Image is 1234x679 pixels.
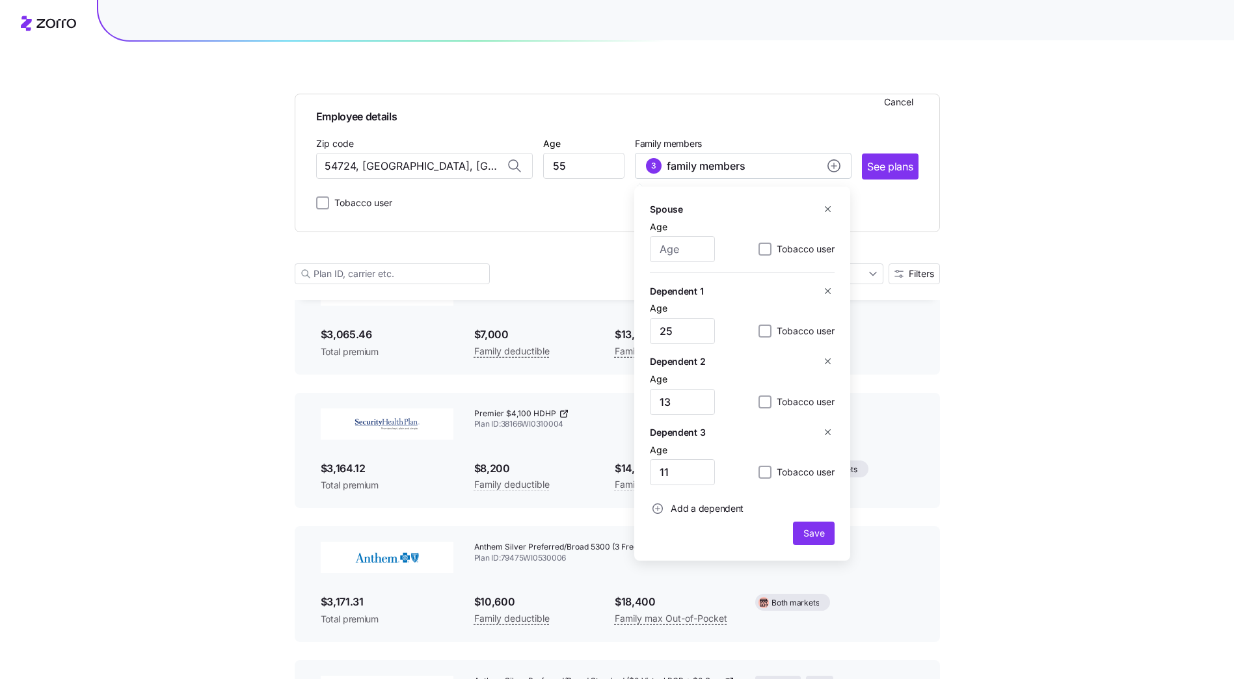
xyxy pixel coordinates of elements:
span: Add a dependent [671,502,744,515]
label: Age [650,220,667,234]
h5: Dependent 1 [650,284,703,298]
label: Tobacco user [771,464,835,480]
span: family members [667,158,745,174]
button: 3family membersadd icon [635,153,852,179]
span: $3,164.12 [321,460,453,477]
span: Family max Out-of-Pocket [615,343,727,359]
span: Family deductible [474,343,550,359]
button: Save [793,522,835,545]
span: Anthem Silver Preferred/Broad 5300 (3 Free PCP Visits + $0 Select Drugs + Incentives) [474,542,722,553]
button: See plans [862,153,918,180]
input: Age [650,389,715,415]
h5: Dependent 2 [650,354,705,368]
label: Age [543,137,561,151]
svg: add icon [652,503,663,514]
span: $13,000 [615,326,734,343]
span: $3,065.46 [321,326,453,343]
h5: Dependent 3 [650,425,705,439]
span: Family max Out-of-Pocket [615,477,727,492]
span: $7,000 [474,326,594,343]
span: Cancel [884,96,913,109]
span: $14,100 [615,460,734,477]
span: Total premium [321,479,453,492]
input: Zip code [316,153,533,179]
div: 3family membersadd icon [634,187,850,561]
label: Zip code [316,137,354,151]
img: Security Health Plan [321,408,453,440]
input: Age [650,459,715,485]
span: Total premium [321,345,453,358]
span: $18,400 [615,594,734,610]
label: Tobacco user [771,394,835,410]
label: Tobacco user [771,241,835,257]
button: Cancel [879,92,919,113]
span: $8,200 [474,460,594,477]
span: Employee details [316,105,919,125]
span: Plan ID: 79475WI0530006 [474,553,735,564]
label: Tobacco user [329,195,392,211]
input: Age [650,318,715,344]
button: Add a dependent [650,496,744,522]
span: Family max Out-of-Pocket [615,611,727,626]
span: Filters [909,269,934,278]
span: Family deductible [474,611,550,626]
input: Plan ID, carrier etc. [295,263,490,284]
span: $3,171.31 [321,594,453,610]
span: See plans [867,159,913,175]
span: Save [803,527,824,540]
h5: Spouse [650,202,682,216]
button: Filters [889,263,940,284]
span: Family deductible [474,477,550,492]
div: 3 [646,158,662,174]
label: Age [650,301,667,315]
img: Anthem [321,542,453,573]
input: Age [543,153,624,179]
label: Age [650,372,667,386]
label: Tobacco user [771,323,835,339]
span: Both markets [771,597,819,609]
label: Age [650,443,667,457]
svg: add icon [827,159,840,172]
input: Age [650,236,715,262]
span: Total premium [321,613,453,626]
span: Plan ID: 38166WI0310004 [474,419,735,430]
span: $10,600 [474,594,594,610]
span: Premier $4,100 HDHP [474,408,556,419]
span: Family members [635,137,852,150]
